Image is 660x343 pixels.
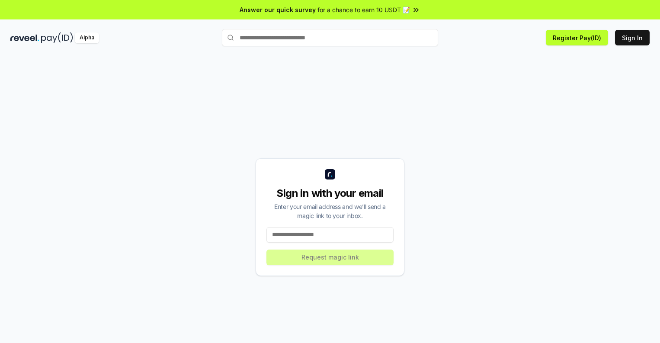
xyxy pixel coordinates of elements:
img: reveel_dark [10,32,39,43]
div: Alpha [75,32,99,43]
button: Sign In [615,30,650,45]
div: Enter your email address and we’ll send a magic link to your inbox. [266,202,394,220]
span: Answer our quick survey [240,5,316,14]
span: for a chance to earn 10 USDT 📝 [317,5,410,14]
img: logo_small [325,169,335,180]
button: Register Pay(ID) [546,30,608,45]
div: Sign in with your email [266,186,394,200]
img: pay_id [41,32,73,43]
